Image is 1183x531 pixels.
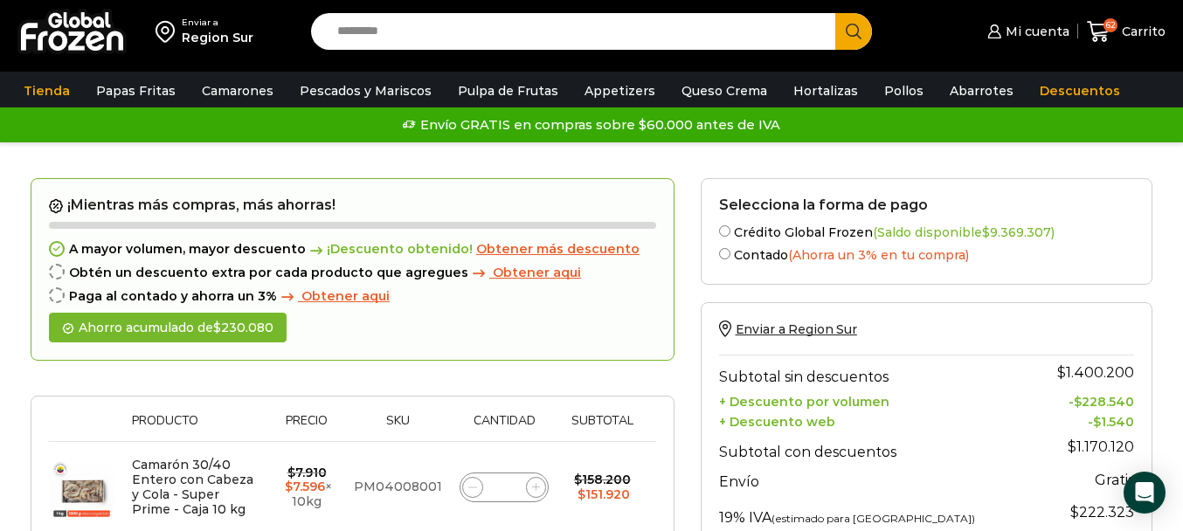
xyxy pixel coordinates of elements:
[492,475,516,500] input: Product quantity
[719,248,730,259] input: Contado(Ahorra un 3% en tu compra)
[576,74,664,107] a: Appetizers
[277,289,390,304] a: Obtener aqui
[287,465,327,480] bdi: 7.910
[719,495,1027,530] th: 19% IVA
[875,74,932,107] a: Pollos
[574,472,631,487] bdi: 158.200
[49,289,656,304] div: Paga al contado y ahorra un 3%
[1057,364,1066,381] span: $
[719,390,1027,410] th: + Descuento por volumen
[578,486,630,502] bdi: 151.920
[1093,414,1134,430] bdi: 1.540
[873,224,1055,240] span: (Saldo disponible )
[49,265,656,280] div: Obtén un descuento extra por cada producto que agregues
[451,414,557,441] th: Cantidad
[1074,394,1134,410] bdi: 228.540
[213,320,221,335] span: $
[306,242,473,257] span: ¡Descuento obtenido!
[468,265,581,280] a: Obtener aqui
[49,313,287,343] div: Ahorro acumulado de
[182,29,253,46] div: Region Sur
[574,472,582,487] span: $
[156,17,182,46] img: address-field-icon.svg
[719,197,1135,213] h2: Selecciona la forma de pago
[835,13,872,50] button: Search button
[15,74,79,107] a: Tienda
[982,224,990,240] span: $
[1068,438,1076,455] span: $
[1087,11,1166,52] a: 62 Carrito
[345,414,451,441] th: Sku
[132,457,253,516] a: Camarón 30/40 Entero con Cabeza y Cola - Super Prime - Caja 10 kg
[291,74,440,107] a: Pescados y Mariscos
[1103,18,1117,32] span: 62
[719,355,1027,390] th: Subtotal sin descuentos
[1027,410,1134,430] td: -
[719,321,857,337] a: Enviar a Region Sur
[1027,390,1134,410] td: -
[1001,23,1069,40] span: Mi cuenta
[719,225,730,237] input: Crédito Global Frozen(Saldo disponible$9.369.307)
[301,288,390,304] span: Obtener aqui
[788,247,969,263] span: (Ahorra un 3% en tu compra)
[719,430,1027,465] th: Subtotal con descuentos
[87,74,184,107] a: Papas Fritas
[476,241,640,257] span: Obtener más descuento
[1124,472,1166,514] div: Open Intercom Messenger
[1093,414,1101,430] span: $
[1074,394,1082,410] span: $
[123,414,268,441] th: Producto
[719,410,1027,430] th: + Descuento web
[578,486,585,502] span: $
[983,14,1069,49] a: Mi cuenta
[287,465,295,480] span: $
[1057,364,1134,381] bdi: 1.400.200
[673,74,776,107] a: Queso Crema
[285,479,325,494] bdi: 7.596
[785,74,867,107] a: Hortalizas
[736,321,857,337] span: Enviar a Region Sur
[268,414,346,441] th: Precio
[1070,504,1134,521] span: 222.323
[982,224,1051,240] bdi: 9.369.307
[941,74,1022,107] a: Abarrotes
[1068,438,1134,455] bdi: 1.170.120
[1031,74,1129,107] a: Descuentos
[1095,472,1134,488] strong: Gratis
[285,479,293,494] span: $
[49,242,656,257] div: A mayor volumen, mayor descuento
[213,320,273,335] bdi: 230.080
[493,265,581,280] span: Obtener aqui
[719,222,1135,240] label: Crédito Global Frozen
[719,245,1135,263] label: Contado
[771,512,975,525] small: (estimado para [GEOGRAPHIC_DATA])
[49,197,656,214] h2: ¡Mientras más compras, más ahorras!
[182,17,253,29] div: Enviar a
[557,414,647,441] th: Subtotal
[449,74,567,107] a: Pulpa de Frutas
[193,74,282,107] a: Camarones
[476,242,640,257] a: Obtener más descuento
[1117,23,1166,40] span: Carrito
[1070,504,1079,521] span: $
[719,465,1027,495] th: Envío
